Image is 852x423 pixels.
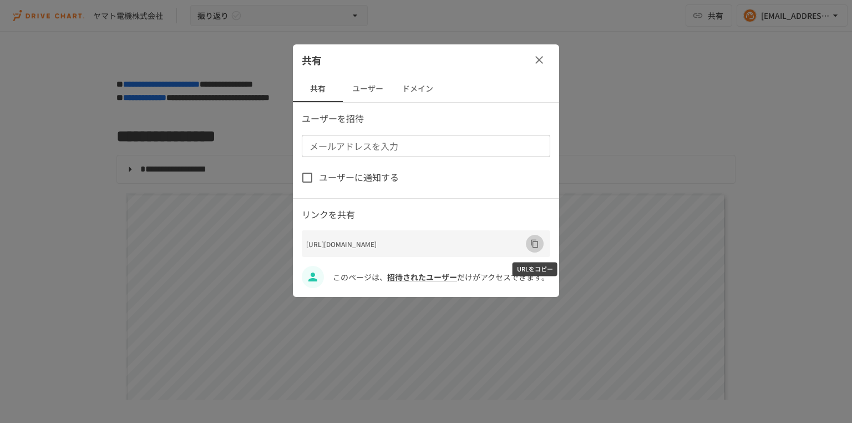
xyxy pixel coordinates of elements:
[302,112,550,126] p: ユーザーを招待
[293,75,343,102] button: 共有
[306,239,526,249] p: [URL][DOMAIN_NAME]
[387,271,457,283] a: 招待されたユーザー
[319,170,399,185] span: ユーザーに通知する
[513,262,557,276] div: URLをコピー
[293,44,559,75] div: 共有
[302,208,550,222] p: リンクを共有
[343,75,393,102] button: ユーザー
[393,75,443,102] button: ドメイン
[333,271,550,283] p: このページは、 だけがアクセスできます。
[526,235,544,253] button: URLをコピー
